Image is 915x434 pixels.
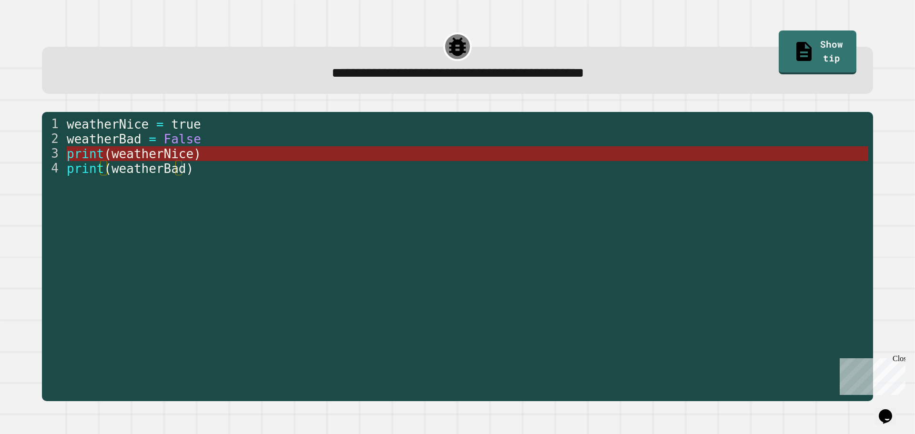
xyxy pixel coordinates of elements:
[104,147,112,161] span: (
[149,132,156,146] span: =
[112,161,186,176] span: weatherBad
[836,354,905,395] iframe: chat widget
[156,117,163,131] span: =
[779,30,856,74] a: Show tip
[171,117,201,131] span: true
[42,161,65,176] div: 4
[42,117,65,131] div: 1
[193,147,201,161] span: )
[186,161,193,176] span: )
[104,161,112,176] span: (
[875,396,905,424] iframe: chat widget
[163,132,201,146] span: False
[67,147,104,161] span: print
[67,117,149,131] span: weatherNice
[42,131,65,146] div: 2
[67,161,104,176] span: print
[42,146,65,161] div: 3
[112,147,193,161] span: weatherNice
[67,132,142,146] span: weatherBad
[4,4,66,61] div: Chat with us now!Close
